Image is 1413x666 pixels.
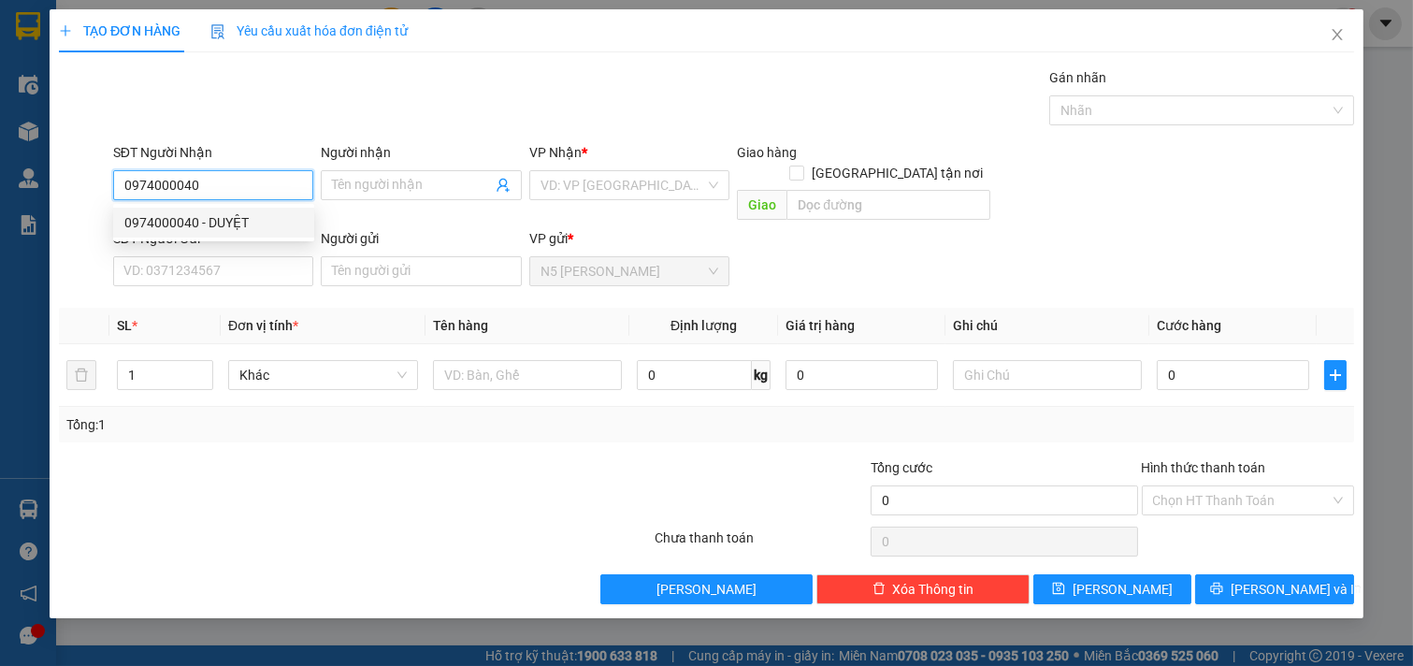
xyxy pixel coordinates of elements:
[1325,368,1346,383] span: plus
[433,360,623,390] input: VD: Bàn, Ghế
[953,360,1143,390] input: Ghi Chú
[113,208,314,238] div: 0974000040 - DUYỆT
[1231,579,1362,600] span: [PERSON_NAME] và In
[786,190,989,220] input: Dọc đường
[117,318,132,333] span: SL
[653,528,870,560] div: Chưa thanh toán
[1073,579,1173,600] span: [PERSON_NAME]
[1033,574,1192,604] button: save[PERSON_NAME]
[1157,318,1221,333] span: Cước hàng
[66,414,546,435] div: Tổng: 1
[321,228,522,249] div: Người gửi
[210,23,408,38] span: Yêu cầu xuất hóa đơn điện tử
[786,318,855,333] span: Giá trị hàng
[496,178,511,193] span: user-add
[1049,70,1106,85] label: Gán nhãn
[1210,582,1223,597] span: printer
[786,360,938,390] input: 0
[115,27,185,115] b: Gửi khách hàng
[23,121,82,209] b: Xe Đăng Nhân
[59,24,72,37] span: plus
[1195,574,1354,604] button: printer[PERSON_NAME] và In
[529,228,730,249] div: VP gửi
[157,71,257,86] b: [DOMAIN_NAME]
[737,190,786,220] span: Giao
[1142,460,1266,475] label: Hình thức thanh toán
[1052,582,1065,597] span: save
[433,318,488,333] span: Tên hàng
[228,318,298,333] span: Đơn vị tính
[945,308,1150,344] th: Ghi chú
[239,361,407,389] span: Khác
[59,23,180,38] span: TẠO ĐƠN HÀNG
[816,574,1030,604] button: deleteXóa Thông tin
[1324,360,1347,390] button: plus
[737,145,797,160] span: Giao hàng
[752,360,771,390] span: kg
[210,24,225,39] img: icon
[124,212,303,233] div: 0974000040 - DUYỆT
[203,23,248,68] img: logo.jpg
[1311,9,1363,62] button: Close
[804,163,990,183] span: [GEOGRAPHIC_DATA] tận nơi
[656,579,757,600] span: [PERSON_NAME]
[872,582,886,597] span: delete
[529,145,582,160] span: VP Nhận
[670,318,737,333] span: Định lượng
[600,574,814,604] button: [PERSON_NAME]
[66,360,96,390] button: delete
[1330,27,1345,42] span: close
[113,142,314,163] div: SĐT Người Nhận
[893,579,974,600] span: Xóa Thông tin
[157,89,257,112] li: (c) 2017
[541,257,719,285] span: N5 Phan Rang
[871,460,932,475] span: Tổng cước
[321,142,522,163] div: Người nhận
